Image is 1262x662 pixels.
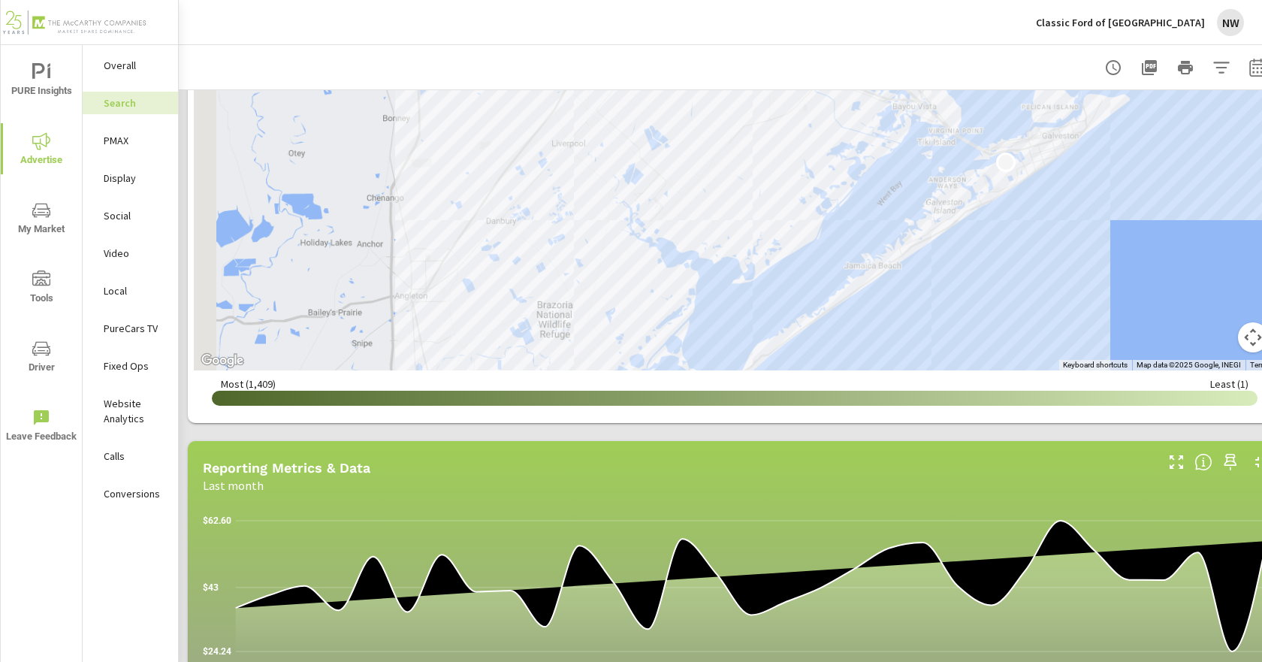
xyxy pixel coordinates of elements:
p: Fixed Ops [104,358,166,373]
h5: Reporting Metrics & Data [203,460,370,476]
div: Fixed Ops [83,355,178,377]
div: PureCars TV [83,317,178,340]
p: PMAX [104,133,166,148]
div: Website Analytics [83,392,178,430]
button: Print Report [1170,53,1200,83]
p: Website Analytics [104,396,166,426]
text: $43 [203,582,219,593]
div: Local [83,280,178,302]
p: Local [104,283,166,298]
p: Display [104,171,166,186]
span: Tools [5,271,77,307]
span: My Market [5,201,77,238]
div: Conversions [83,482,178,505]
div: Overall [83,54,178,77]
span: Leave Feedback [5,409,77,446]
p: Conversions [104,486,166,501]
button: Make Fullscreen [1164,450,1188,474]
img: Google [198,351,247,370]
span: PURE Insights [5,63,77,100]
text: $24.24 [203,646,231,657]
p: Search [104,95,166,110]
p: Least ( 1 ) [1210,377,1248,391]
div: Display [83,167,178,189]
div: nav menu [1,45,82,460]
p: Last month [203,476,264,494]
p: Classic Ford of [GEOGRAPHIC_DATA] [1036,16,1205,29]
span: Save this to your personalized report [1218,450,1242,474]
span: Advertise [5,132,77,169]
p: Social [104,208,166,223]
p: Most ( 1,409 ) [221,377,276,391]
div: PMAX [83,129,178,152]
p: PureCars TV [104,321,166,336]
p: Video [104,246,166,261]
span: Map data ©2025 Google, INEGI [1137,361,1241,369]
div: Search [83,92,178,114]
p: Calls [104,449,166,464]
text: $62.60 [203,515,231,526]
div: Calls [83,445,178,467]
div: Video [83,242,178,264]
button: "Export Report to PDF" [1134,53,1164,83]
div: NW [1217,9,1244,36]
button: Keyboard shortcuts [1063,360,1128,370]
div: Social [83,204,178,227]
button: Apply Filters [1206,53,1236,83]
span: Understand Search data over time and see how metrics compare to each other. [1194,453,1212,471]
span: Driver [5,340,77,376]
a: Open this area in Google Maps (opens a new window) [198,351,247,370]
p: Overall [104,58,166,73]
